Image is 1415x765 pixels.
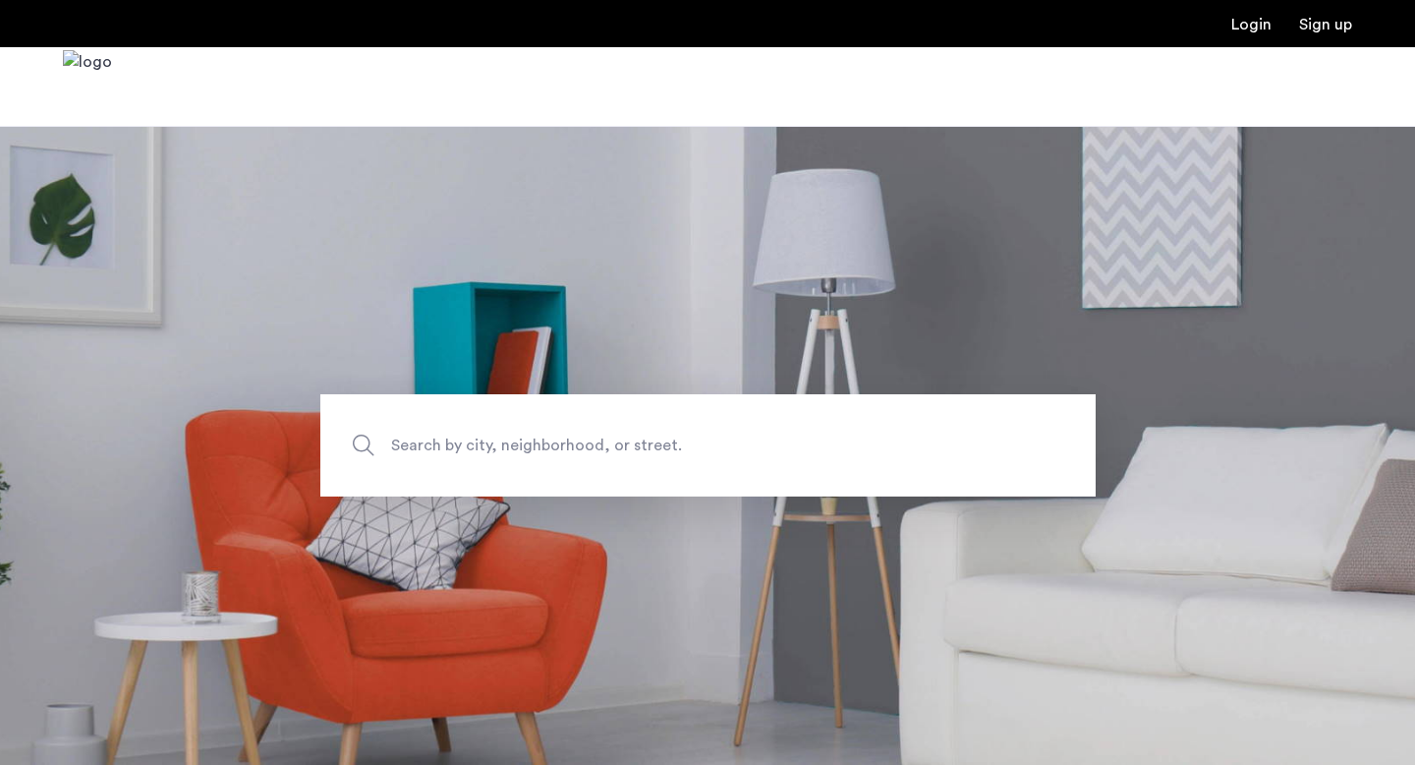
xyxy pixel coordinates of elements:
a: Registration [1299,17,1352,32]
a: Cazamio Logo [63,50,112,124]
a: Login [1231,17,1272,32]
input: Apartment Search [320,394,1096,497]
img: logo [63,50,112,124]
span: Search by city, neighborhood, or street. [391,433,934,459]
